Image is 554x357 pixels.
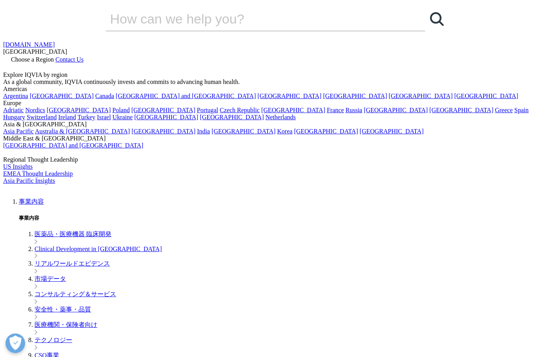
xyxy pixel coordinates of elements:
[211,128,275,135] a: [GEOGRAPHIC_DATA]
[220,107,260,113] a: Czech Republic
[265,114,295,120] a: Netherlands
[5,333,25,353] button: 개방형 기본 설정
[3,135,551,142] div: Middle East & [GEOGRAPHIC_DATA]
[3,78,551,86] div: As a global community, IQVIA continuously invests and commits to advancing human health.
[3,93,28,99] a: Argentina
[3,170,73,177] a: EMEA Thought Leadership
[360,128,424,135] a: [GEOGRAPHIC_DATA]
[429,107,493,113] a: [GEOGRAPHIC_DATA]
[95,93,114,99] a: Canada
[116,93,256,99] a: [GEOGRAPHIC_DATA] and [GEOGRAPHIC_DATA]
[131,128,195,135] a: [GEOGRAPHIC_DATA]
[454,93,518,99] a: [GEOGRAPHIC_DATA]
[3,86,551,93] div: Americas
[277,128,292,135] a: Korea
[327,107,344,113] a: France
[3,71,551,78] div: Explore IQVIA by region
[35,246,162,252] a: Clinical Development in [GEOGRAPHIC_DATA]
[35,231,111,237] a: 医薬品・医療機器 臨床開発
[134,114,198,120] a: [GEOGRAPHIC_DATA]
[3,107,24,113] a: Adriatic
[3,177,55,184] a: Asia Pacific Insights
[11,56,54,63] span: Choose a Region
[19,198,44,205] a: 事業内容
[197,128,210,135] a: India
[97,114,111,120] a: Israel
[3,100,551,107] div: Europe
[35,275,66,282] a: 市場データ
[27,114,56,120] a: Switzerland
[364,107,428,113] a: [GEOGRAPHIC_DATA]
[35,260,110,267] a: リアルワールドエビデンス
[197,107,218,113] a: Portugal
[25,107,45,113] a: Nordics
[113,114,133,120] a: Ukraine
[3,128,34,135] a: Asia Pacific
[131,107,195,113] a: [GEOGRAPHIC_DATA]
[3,121,551,128] div: Asia & [GEOGRAPHIC_DATA]
[389,93,453,99] a: [GEOGRAPHIC_DATA]
[425,7,449,31] a: 検索する
[257,93,321,99] a: [GEOGRAPHIC_DATA]
[35,128,130,135] a: Australia & [GEOGRAPHIC_DATA]
[35,306,91,313] a: 安全性・薬事・品質
[35,321,97,328] a: 医療機関・保険者向け
[3,156,551,163] div: Regional Thought Leadership
[35,291,116,297] a: コンサルティング＆サービス
[430,12,444,26] svg: Search
[514,107,528,113] a: Spain
[3,48,551,55] div: [GEOGRAPHIC_DATA]
[346,107,363,113] a: Russia
[3,114,25,120] a: Hungary
[35,337,72,343] a: テクノロジー
[106,7,403,31] input: 検索する
[30,93,94,99] a: [GEOGRAPHIC_DATA]
[58,114,76,120] a: Ireland
[495,107,512,113] a: Greece
[294,128,358,135] a: [GEOGRAPHIC_DATA]
[3,41,55,48] a: [DOMAIN_NAME]
[323,93,387,99] a: [GEOGRAPHIC_DATA]
[112,107,129,113] a: Poland
[200,114,264,120] a: [GEOGRAPHIC_DATA]
[3,142,143,149] a: [GEOGRAPHIC_DATA] and [GEOGRAPHIC_DATA]
[19,215,551,222] h5: 事業内容
[261,107,325,113] a: [GEOGRAPHIC_DATA]
[3,163,33,170] a: US Insights
[55,56,84,63] a: Contact Us
[77,114,95,120] a: Turkey
[47,107,111,113] a: [GEOGRAPHIC_DATA]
